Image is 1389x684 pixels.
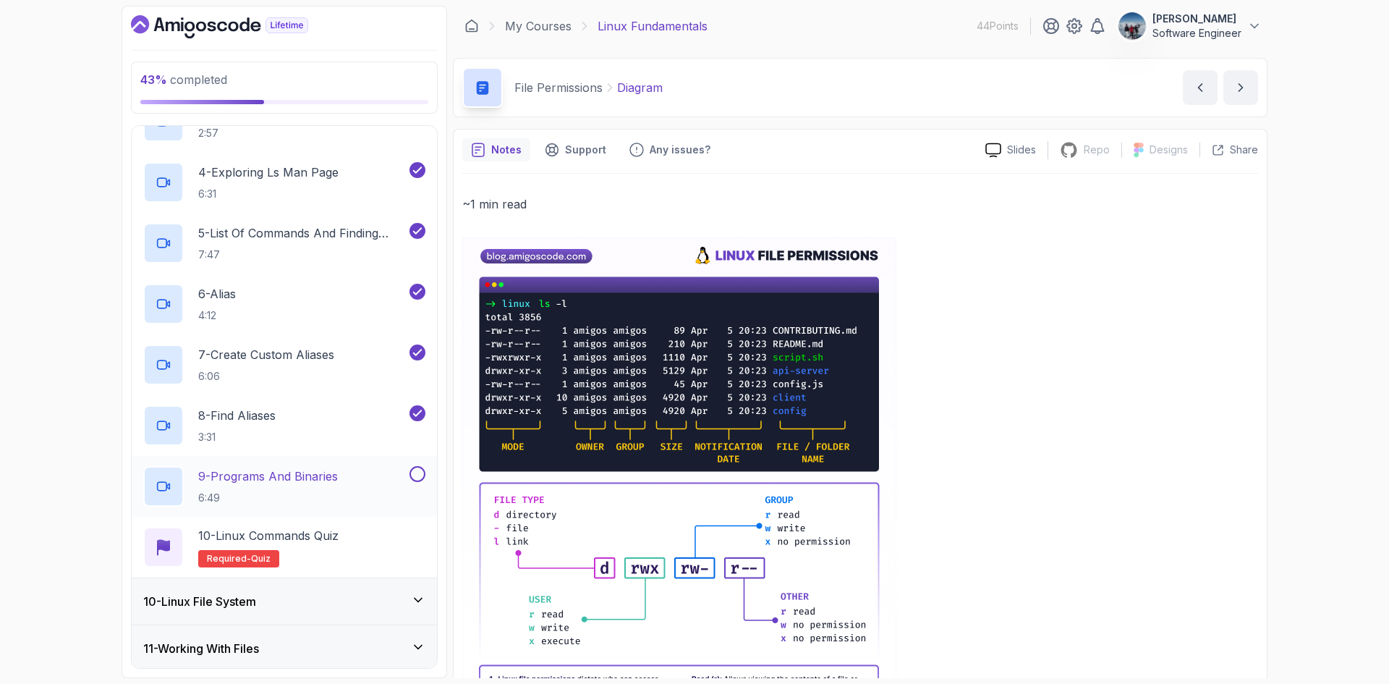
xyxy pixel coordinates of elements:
[140,72,227,87] span: completed
[132,578,437,625] button: 10-Linux File System
[198,491,338,505] p: 6:49
[198,187,339,201] p: 6:31
[462,194,1258,214] p: ~1 min read
[198,468,338,485] p: 9 - Programs And Binaries
[132,625,437,672] button: 11-Working With Files
[1152,12,1241,26] p: [PERSON_NAME]
[143,466,425,507] button: 9-Programs And Binaries6:49
[198,346,334,363] p: 7 - Create Custom Aliases
[198,164,339,181] p: 4 - Exploring ls Man Page
[1084,143,1110,157] p: Repo
[565,143,606,157] p: Support
[143,593,256,610] h3: 10 - Linux File System
[1150,143,1188,157] p: Designs
[251,553,271,565] span: quiz
[143,640,259,657] h3: 11 - Working With Files
[198,285,236,303] p: 6 - Alias
[198,430,276,444] p: 3:31
[143,223,425,263] button: 5-List Of Commands And Finding Help7:47
[143,345,425,385] button: 7-Create Custom Aliases6:06
[621,138,719,161] button: Feedback button
[1118,12,1146,40] img: user profile image
[598,17,708,35] p: Linux Fundamentals
[143,284,425,324] button: 6-Alias4:12
[536,138,615,161] button: Support button
[617,79,663,96] p: Diagram
[198,369,334,384] p: 6:06
[1230,143,1258,157] p: Share
[1118,12,1262,41] button: user profile image[PERSON_NAME]Software Engineer
[198,248,407,262] p: 7:47
[462,138,530,161] button: notes button
[143,405,425,446] button: 8-Find Aliases3:31
[131,15,341,38] a: Dashboard
[1223,70,1258,105] button: next content
[1183,70,1218,105] button: previous content
[143,527,425,567] button: 10-Linux Commands QuizRequired-quiz
[491,143,522,157] p: Notes
[143,162,425,203] button: 4-Exploring ls Man Page6:31
[1199,143,1258,157] button: Share
[198,308,236,323] p: 4:12
[464,19,479,33] a: Dashboard
[1152,26,1241,41] p: Software Engineer
[650,143,710,157] p: Any issues?
[198,527,339,544] p: 10 - Linux Commands Quiz
[974,143,1048,158] a: Slides
[198,407,276,424] p: 8 - Find Aliases
[140,72,167,87] span: 43 %
[1007,143,1036,157] p: Slides
[198,224,407,242] p: 5 - List Of Commands And Finding Help
[207,553,251,565] span: Required-
[977,19,1019,33] p: 44 Points
[505,17,572,35] a: My Courses
[514,79,603,96] p: File Permissions
[198,126,266,140] p: 2:57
